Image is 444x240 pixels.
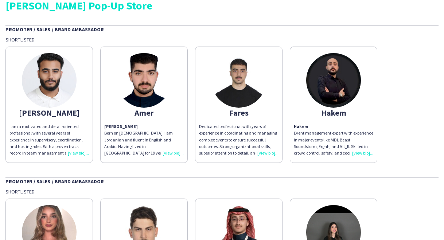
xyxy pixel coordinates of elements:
[104,109,184,116] div: Amer
[22,53,77,108] img: thumb-67040ee91bc4d.jpeg
[117,53,171,108] img: thumb-66533358afb92.jpeg
[294,124,308,129] strong: Hakem
[199,109,279,116] div: Fares
[5,36,439,43] div: Shortlisted
[211,53,266,108] img: thumb-6893f78eb938b.jpeg
[5,188,439,195] div: Shortlisted
[5,177,439,185] div: Promoter / Sales / Brand Ambassador
[104,123,184,156] p: Born on [DEMOGRAPHIC_DATA], I am Jordanian and fluent in English and Arabic. Having lived in [GEO...
[294,109,373,116] div: Hakem
[199,123,279,156] div: Dedicated professional with years of experience in coordinating and managing complex events to en...
[306,53,361,108] img: thumb-688488b04d9c7.jpeg
[9,109,89,116] div: [PERSON_NAME]
[104,124,138,129] strong: [PERSON_NAME]
[9,123,89,156] p: I am a motivated and detail-oriented professional with several years of experience in supervisory...
[5,25,439,33] div: Promoter / Sales / Brand Ambassador
[294,123,373,156] p: Event management expert with experience in major events like MDL Beast Soundstorm, Ergah, and Aft...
